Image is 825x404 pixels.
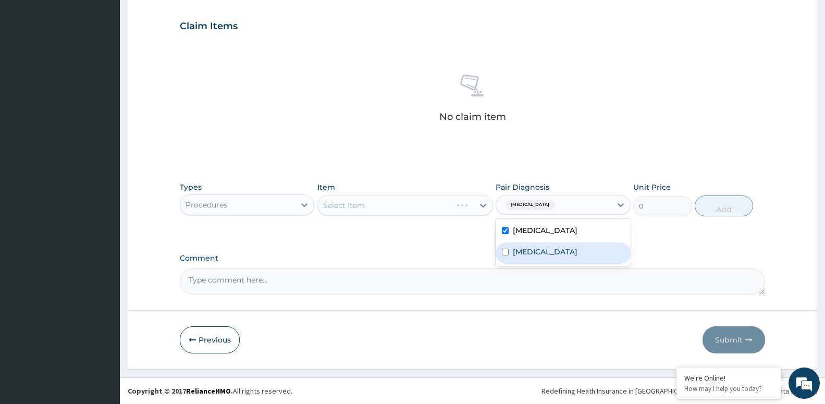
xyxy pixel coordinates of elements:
[186,386,231,396] a: RelianceHMO
[684,373,773,383] div: We're Online!
[439,112,506,122] p: No claim item
[513,225,577,236] label: [MEDICAL_DATA]
[317,182,335,192] label: Item
[171,5,196,30] div: Minimize live chat window
[513,247,577,257] label: [MEDICAL_DATA]
[180,21,238,32] h3: Claim Items
[180,326,240,353] button: Previous
[60,131,144,237] span: We're online!
[5,285,199,321] textarea: Type your message and hit 'Enter'
[506,200,555,210] span: [MEDICAL_DATA]
[180,254,765,263] label: Comment
[541,386,817,396] div: Redefining Heath Insurance in [GEOGRAPHIC_DATA] using Telemedicine and Data Science!
[695,195,753,216] button: Add
[684,384,773,393] p: How may I help you today?
[703,326,765,353] button: Submit
[19,52,42,78] img: d_794563401_company_1708531726252_794563401
[120,377,825,404] footer: All rights reserved.
[180,183,202,192] label: Types
[128,386,233,396] strong: Copyright © 2017 .
[54,58,175,72] div: Chat with us now
[633,182,671,192] label: Unit Price
[186,200,227,210] div: Procedures
[496,182,549,192] label: Pair Diagnosis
